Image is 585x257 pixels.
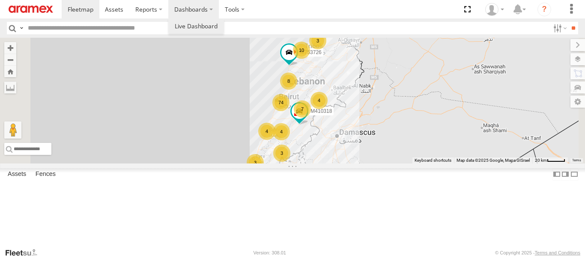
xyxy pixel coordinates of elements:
[5,248,44,257] a: Visit our Website
[272,94,290,111] div: 74
[4,121,21,139] button: Drag Pegman onto the map to open Street View
[532,157,568,163] button: Map scale: 20 km per 39 pixels
[4,82,16,94] label: Measure
[258,123,275,140] div: 4
[550,22,568,34] label: Search Filter Options
[310,108,332,114] span: M410318
[572,159,581,162] a: Terms (opens in new tab)
[570,168,579,181] label: Hide Summary Table
[309,32,326,49] div: 3
[9,6,53,13] img: aramex-logo.svg
[300,49,322,55] span: M753726
[495,250,580,255] div: © Copyright 2025 -
[537,3,551,16] i: ?
[561,168,570,181] label: Dock Summary Table to the Right
[457,158,530,163] span: Map data ©2025 Google, Mapa GISrael
[293,42,310,59] div: 10
[31,168,60,180] label: Fences
[4,66,16,77] button: Zoom Home
[4,42,16,54] button: Zoom in
[3,168,30,180] label: Assets
[294,100,311,118] div: 7
[552,168,561,181] label: Dock Summary Table to the Left
[310,92,328,109] div: 4
[415,157,451,163] button: Keyboard shortcuts
[4,54,16,66] button: Zoom out
[535,250,580,255] a: Terms and Conditions
[247,154,264,171] div: 3
[482,3,507,16] div: Mazen Siblini
[18,22,25,34] label: Search Query
[254,250,286,255] div: Version: 308.01
[273,123,290,140] div: 4
[535,158,547,163] span: 20 km
[273,145,290,162] div: 3
[280,73,297,90] div: 8
[570,96,585,108] label: Map Settings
